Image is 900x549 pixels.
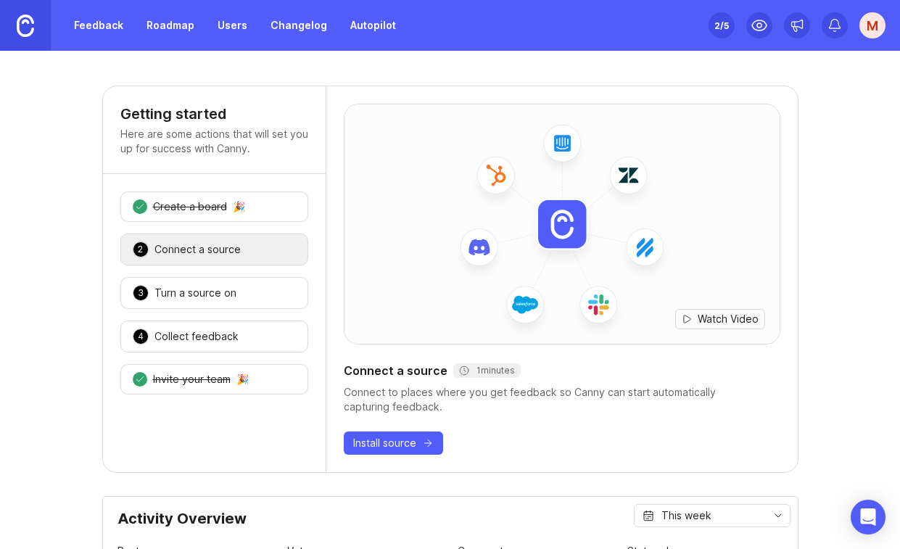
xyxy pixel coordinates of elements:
div: Turn a source on [154,286,236,300]
div: 4 [133,329,149,344]
img: installed-source-hero-8cc2ac6e746a3ed68ab1d0118ebd9805.png [344,94,780,355]
div: Collect feedback [154,329,239,344]
svg: toggle icon [767,510,790,521]
div: 🎉 [233,202,245,212]
button: M [859,12,885,38]
div: 2 [133,242,149,257]
button: Install source [344,432,443,455]
a: Roadmap [138,12,203,38]
div: This week [661,508,711,524]
span: Install source [353,436,416,450]
a: Feedback [65,12,132,38]
a: Autopilot [342,12,405,38]
a: Users [209,12,256,38]
img: Canny Home [17,15,34,37]
div: 1 minutes [459,365,515,376]
div: Create a board [153,199,227,214]
a: Changelog [262,12,336,38]
div: Open Intercom Messenger [851,500,885,534]
div: Activity Overview [117,511,783,537]
div: 🎉 [236,374,249,384]
div: Connect to places where you get feedback so Canny can start automatically capturing feedback. [344,385,780,414]
h4: Getting started [120,104,308,124]
div: Connect a source [154,242,241,257]
span: Watch Video [698,312,759,326]
div: Connect a source [344,362,780,379]
div: Invite your team [153,372,231,387]
p: Here are some actions that will set you up for success with Canny. [120,127,308,156]
button: Watch Video [675,309,765,329]
button: 2/5 [709,12,735,38]
div: 2 /5 [714,15,729,36]
div: 3 [133,285,149,301]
